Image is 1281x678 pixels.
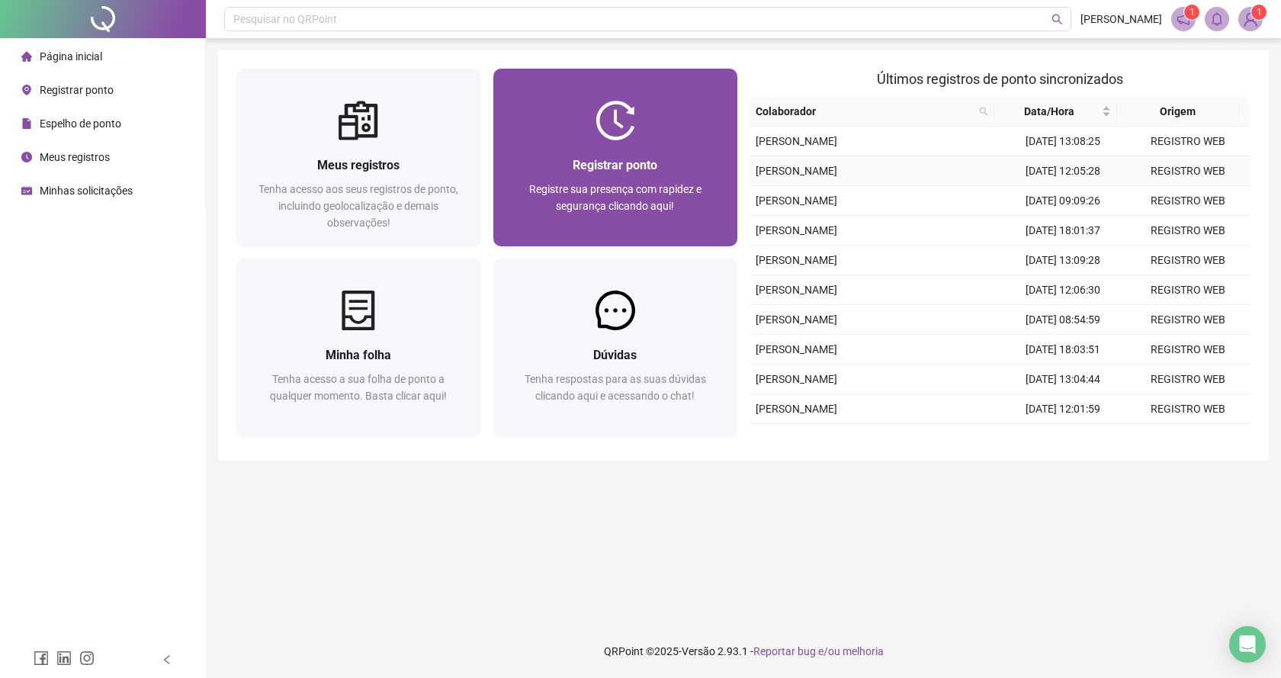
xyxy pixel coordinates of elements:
[756,343,837,355] span: [PERSON_NAME]
[756,313,837,326] span: [PERSON_NAME]
[40,50,102,63] span: Página inicial
[1257,7,1262,18] span: 1
[1125,424,1250,454] td: REGISTRO WEB
[1000,424,1125,454] td: [DATE] 08:56:32
[756,135,837,147] span: [PERSON_NAME]
[79,651,95,666] span: instagram
[1000,394,1125,424] td: [DATE] 12:01:59
[236,259,481,436] a: Minha folhaTenha acesso a sua folha de ponto a qualquer momento. Basta clicar aqui!
[1239,8,1262,31] img: 84420
[1125,275,1250,305] td: REGISTRO WEB
[1125,156,1250,186] td: REGISTRO WEB
[270,373,447,402] span: Tenha acesso a sua folha de ponto a qualquer momento. Basta clicar aqui!
[317,158,400,172] span: Meus registros
[1125,127,1250,156] td: REGISTRO WEB
[1125,305,1250,335] td: REGISTRO WEB
[493,69,738,246] a: Registrar pontoRegistre sua presença com rapidez e segurança clicando aqui!
[756,194,837,207] span: [PERSON_NAME]
[1125,365,1250,394] td: REGISTRO WEB
[1000,335,1125,365] td: [DATE] 18:03:51
[1125,246,1250,275] td: REGISTRO WEB
[34,651,49,666] span: facebook
[525,373,706,402] span: Tenha respostas para as suas dúvidas clicando aqui e acessando o chat!
[1000,156,1125,186] td: [DATE] 12:05:28
[1125,186,1250,216] td: REGISTRO WEB
[1117,97,1240,127] th: Origem
[56,651,72,666] span: linkedin
[21,185,32,196] span: schedule
[756,254,837,266] span: [PERSON_NAME]
[1251,5,1267,20] sup: Atualize o seu contato no menu Meus Dados
[236,69,481,246] a: Meus registrosTenha acesso aos seus registros de ponto, incluindo geolocalização e demais observa...
[1229,626,1266,663] div: Open Intercom Messenger
[529,183,701,212] span: Registre sua presença com rapidez e segurança clicando aqui!
[21,85,32,95] span: environment
[258,183,458,229] span: Tenha acesso aos seus registros de ponto, incluindo geolocalização e demais observações!
[21,51,32,62] span: home
[1000,186,1125,216] td: [DATE] 09:09:26
[1000,305,1125,335] td: [DATE] 08:54:59
[1000,127,1125,156] td: [DATE] 13:08:25
[756,224,837,236] span: [PERSON_NAME]
[756,284,837,296] span: [PERSON_NAME]
[1080,11,1162,27] span: [PERSON_NAME]
[1210,12,1224,26] span: bell
[979,107,988,116] span: search
[40,117,121,130] span: Espelho de ponto
[1125,216,1250,246] td: REGISTRO WEB
[593,348,637,362] span: Dúvidas
[40,185,133,197] span: Minhas solicitações
[877,71,1123,87] span: Últimos registros de ponto sincronizados
[573,158,657,172] span: Registrar ponto
[40,84,114,96] span: Registrar ponto
[21,152,32,162] span: clock-circle
[326,348,391,362] span: Minha folha
[1051,14,1063,25] span: search
[40,151,110,163] span: Meus registros
[1000,275,1125,305] td: [DATE] 12:06:30
[1177,12,1190,26] span: notification
[1125,394,1250,424] td: REGISTRO WEB
[162,654,172,665] span: left
[753,645,884,657] span: Reportar bug e/ou melhoria
[756,165,837,177] span: [PERSON_NAME]
[994,97,1117,127] th: Data/Hora
[1184,5,1199,20] sup: 1
[21,118,32,129] span: file
[976,100,991,123] span: search
[206,625,1281,678] footer: QRPoint © 2025 - 2.93.1 -
[1000,246,1125,275] td: [DATE] 13:09:28
[682,645,715,657] span: Versão
[756,373,837,385] span: [PERSON_NAME]
[1000,216,1125,246] td: [DATE] 18:01:37
[756,403,837,415] span: [PERSON_NAME]
[493,259,738,436] a: DúvidasTenha respostas para as suas dúvidas clicando aqui e acessando o chat!
[1125,335,1250,365] td: REGISTRO WEB
[1189,7,1195,18] span: 1
[1000,365,1125,394] td: [DATE] 13:04:44
[756,103,973,120] span: Colaborador
[1000,103,1099,120] span: Data/Hora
